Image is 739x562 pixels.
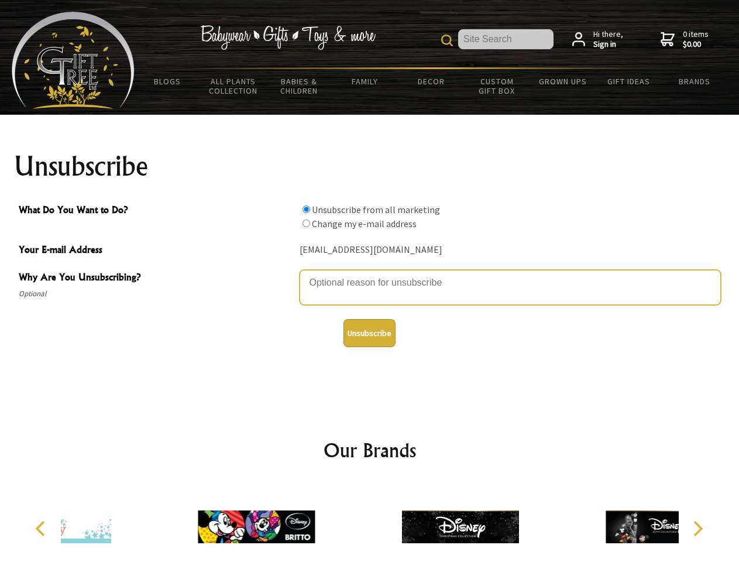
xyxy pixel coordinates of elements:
a: Family [332,69,398,94]
h2: Our Brands [23,436,716,464]
button: Unsubscribe [343,319,396,347]
span: What Do You Want to Do? [19,203,294,220]
a: Hi there,Sign in [572,29,623,50]
strong: $0.00 [683,39,709,50]
div: [EMAIL_ADDRESS][DOMAIN_NAME] [300,241,721,259]
button: Next [685,516,710,542]
a: Gift Ideas [596,69,662,94]
a: BLOGS [135,69,201,94]
a: All Plants Collection [201,69,267,103]
span: Why Are You Unsubscribing? [19,270,294,287]
a: Grown Ups [530,69,596,94]
img: Babywear - Gifts - Toys & more [200,25,376,50]
img: Babyware - Gifts - Toys and more... [12,12,135,109]
input: Site Search [458,29,554,49]
strong: Sign in [593,39,623,50]
span: Hi there, [593,29,623,50]
a: Brands [662,69,728,94]
img: product search [441,35,453,46]
a: 0 items$0.00 [661,29,709,50]
textarea: Why Are You Unsubscribing? [300,270,721,305]
h1: Unsubscribe [14,152,726,180]
span: Your E-mail Address [19,242,294,259]
span: 0 items [683,29,709,50]
a: Custom Gift Box [464,69,530,103]
button: Previous [29,516,55,542]
label: Change my e-mail address [312,218,417,229]
input: What Do You Want to Do? [303,205,310,213]
input: What Do You Want to Do? [303,220,310,227]
span: Optional [19,287,294,301]
label: Unsubscribe from all marketing [312,204,440,215]
a: Babies & Children [266,69,332,103]
a: Decor [398,69,464,94]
